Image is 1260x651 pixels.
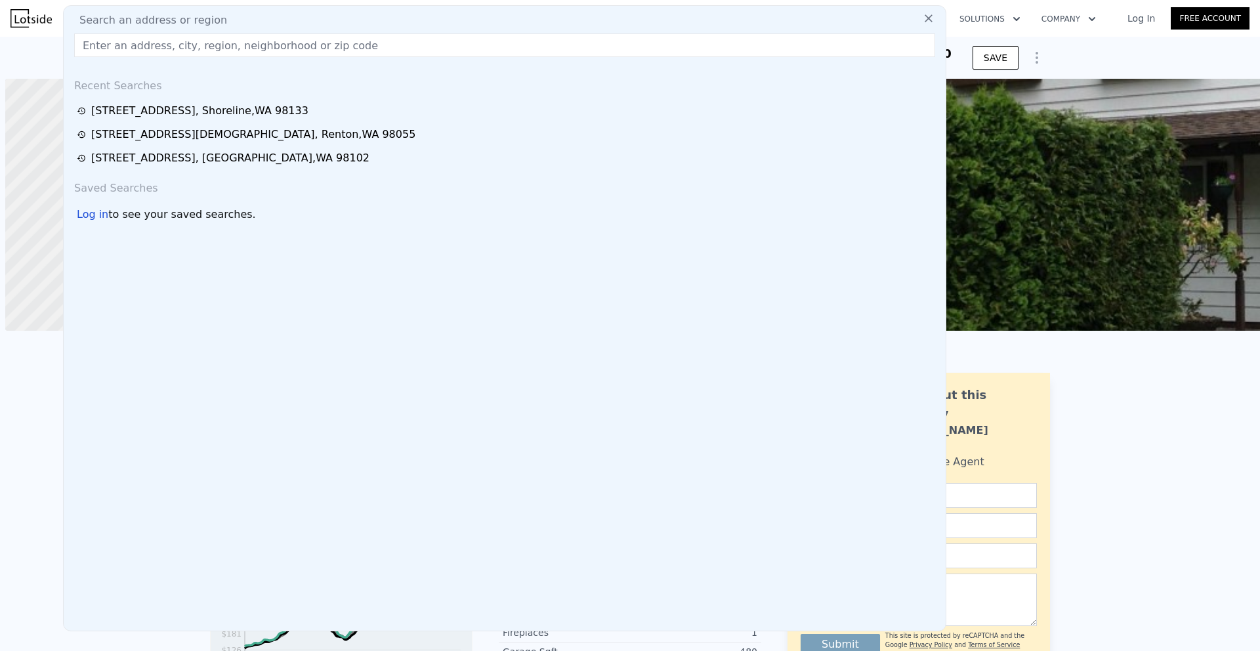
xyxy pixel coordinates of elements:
tspan: $181 [221,629,241,639]
button: SAVE [973,46,1018,70]
div: Fireplaces [503,626,630,639]
button: Show Options [1024,45,1050,71]
a: [STREET_ADDRESS], Shoreline,WA 98133 [77,103,936,119]
div: [STREET_ADDRESS] , Shoreline , WA 98133 [91,103,308,119]
div: Recent Searches [69,68,940,99]
div: [STREET_ADDRESS][DEMOGRAPHIC_DATA] , Renton , WA 98055 [91,127,415,142]
a: Free Account [1171,7,1249,30]
button: Company [1031,7,1106,31]
div: Log in [77,207,108,222]
div: Saved Searches [69,170,940,201]
a: [STREET_ADDRESS][DEMOGRAPHIC_DATA], Renton,WA 98055 [77,127,936,142]
a: Log In [1112,12,1171,25]
div: [STREET_ADDRESS] , [GEOGRAPHIC_DATA] , WA 98102 [91,150,369,166]
a: Privacy Policy [910,641,952,648]
a: Terms of Service [968,641,1020,648]
div: Ask about this property [891,386,1037,423]
a: [STREET_ADDRESS], [GEOGRAPHIC_DATA],WA 98102 [77,150,936,166]
input: Enter an address, city, region, neighborhood or zip code [74,33,935,57]
div: 1 [630,626,757,639]
div: [PERSON_NAME] Bahadur [891,423,1037,454]
span: to see your saved searches. [108,207,255,222]
img: Lotside [10,9,52,28]
span: Search an address or region [69,12,227,28]
button: Solutions [949,7,1031,31]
